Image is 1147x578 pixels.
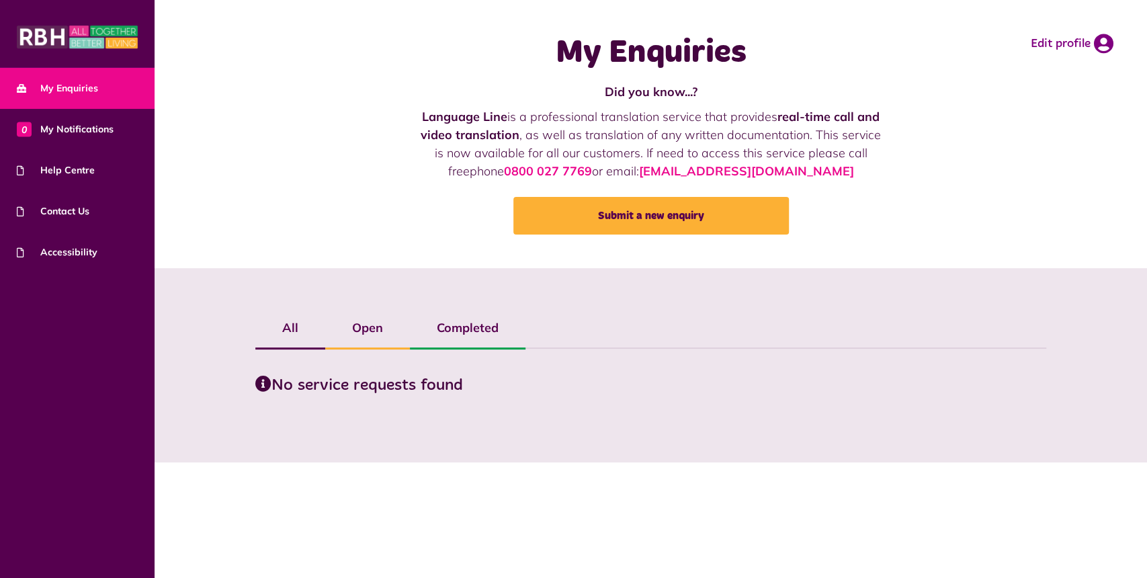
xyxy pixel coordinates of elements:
[513,197,789,235] a: Submit a new enquiry
[421,109,880,142] strong: real-time call and video translation
[416,108,886,180] p: is a professional translation service that provides , as well as translation of any written docum...
[1031,34,1113,54] a: Edit profile
[255,308,325,347] label: All
[17,122,114,136] span: My Notifications
[504,163,592,179] a: 0800 027 7769
[325,308,410,347] label: Open
[639,163,854,179] a: [EMAIL_ADDRESS][DOMAIN_NAME]
[17,81,98,95] span: My Enquiries
[17,163,95,177] span: Help Centre
[255,376,1046,396] h3: No service requests found
[416,34,886,73] h1: My Enquiries
[410,308,525,347] label: Completed
[17,24,138,50] img: MyRBH
[17,204,89,218] span: Contact Us
[17,245,97,259] span: Accessibility
[17,122,32,136] span: 0
[422,109,507,124] strong: Language Line
[605,84,697,99] strong: Did you know...?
